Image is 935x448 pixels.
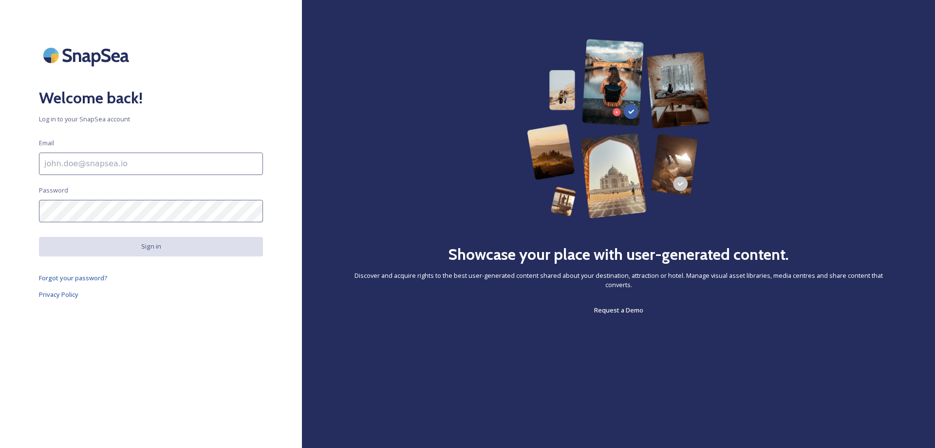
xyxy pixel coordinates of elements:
[341,271,896,290] span: Discover and acquire rights to the best user-generated content shared about your destination, att...
[39,86,263,110] h2: Welcome back!
[39,186,68,195] span: Password
[39,153,263,175] input: john.doe@snapsea.io
[39,273,108,282] span: Forgot your password?
[39,289,263,300] a: Privacy Policy
[39,39,136,72] img: SnapSea Logo
[527,39,710,218] img: 63b42ca75bacad526042e722_Group%20154-p-800.png
[39,272,263,284] a: Forgot your password?
[39,290,78,299] span: Privacy Policy
[594,304,643,316] a: Request a Demo
[448,243,789,266] h2: Showcase your place with user-generated content.
[39,237,263,256] button: Sign in
[594,306,643,314] span: Request a Demo
[39,115,263,124] span: Log in to your SnapSea account
[39,138,54,148] span: Email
